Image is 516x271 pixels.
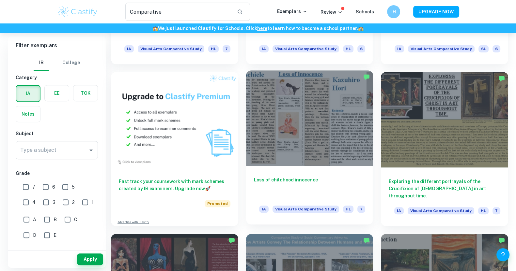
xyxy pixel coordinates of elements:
[205,186,211,191] span: 🚀
[77,253,103,265] button: Apply
[498,237,505,244] img: Marked
[357,45,365,52] span: 6
[33,232,36,239] span: D
[72,183,75,191] span: 5
[16,74,98,81] h6: Category
[343,45,353,52] span: HL
[124,45,134,52] span: IA
[1,25,515,32] h6: We just launched Clastify for Schools. Click to learn how to become a school partner.
[395,45,404,52] span: IA
[321,8,343,16] p: Review
[246,72,373,226] a: Loss of childhood innocenceIAVisual Arts Comparative StudyHL7
[493,45,500,52] span: 6
[259,45,269,52] span: IA
[34,55,80,71] div: Filter type choice
[8,36,106,55] h6: Filter exemplars
[408,45,475,52] span: Visual Arts Comparative Study
[357,206,365,213] span: 7
[363,74,370,80] img: Marked
[16,106,40,122] button: Notes
[32,199,36,206] span: 4
[205,200,230,207] span: Promoted
[62,55,80,71] button: College
[54,216,57,223] span: B
[387,5,400,18] button: IH
[52,183,55,191] span: 6
[498,75,505,82] img: Marked
[72,199,75,206] span: 2
[208,45,219,52] span: HL
[125,3,232,21] input: Search for any exemplars...
[74,216,77,223] span: C
[413,6,459,18] button: UPGRADE NOW
[54,232,56,239] span: E
[493,207,500,214] span: 7
[152,26,158,31] span: 🏫
[34,55,49,71] button: IB
[343,206,353,213] span: HL
[223,45,230,52] span: 7
[259,206,269,213] span: IA
[32,183,35,191] span: 7
[358,26,364,31] span: 🏫
[16,130,98,137] h6: Subject
[478,45,489,52] span: SL
[138,45,204,52] span: Visual Arts Comparative Study
[254,176,366,198] h6: Loss of childhood innocence
[356,9,374,14] a: Schools
[389,178,500,199] h6: Exploring the different portrayals of the Crucifixion of [DEMOGRAPHIC_DATA] in art throughout time.
[496,248,509,261] button: Help and Feedback
[390,8,397,15] h6: IH
[363,237,370,244] img: Marked
[73,85,98,101] button: TOK
[53,199,55,206] span: 3
[478,207,489,214] span: HL
[45,85,69,101] button: EE
[16,170,98,177] h6: Grade
[33,216,36,223] span: A
[119,178,230,192] h6: Fast track your coursework with mark schemes created by IB examiners. Upgrade now
[111,72,238,167] img: Thumbnail
[86,146,96,155] button: Open
[228,237,235,244] img: Marked
[257,26,267,31] a: here
[273,45,339,52] span: Visual Arts Comparative Study
[394,207,404,214] span: IA
[277,8,307,15] p: Exemplars
[57,5,99,18] img: Clastify logo
[381,72,508,226] a: Exploring the different portrayals of the Crucifixion of [DEMOGRAPHIC_DATA] in art throughout tim...
[92,199,94,206] span: 1
[117,220,149,224] a: Advertise with Clastify
[273,206,339,213] span: Visual Arts Comparative Study
[16,86,40,101] button: IA
[408,207,474,214] span: Visual Arts Comparative Study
